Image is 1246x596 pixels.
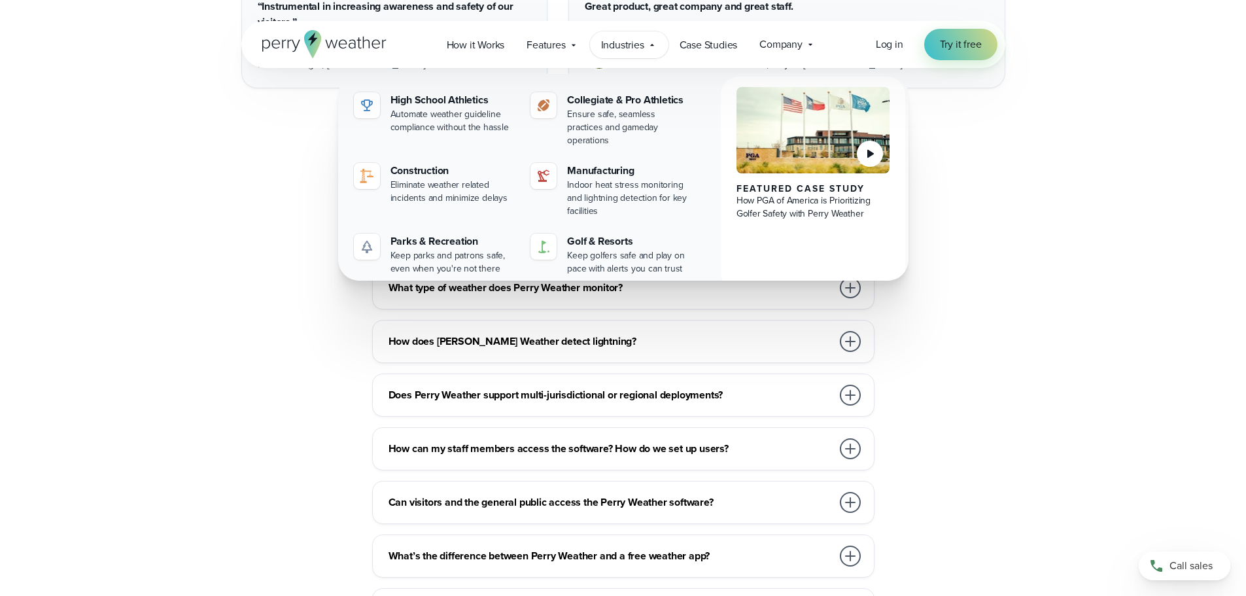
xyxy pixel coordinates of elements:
span: Industries [601,37,644,53]
span: Features [527,37,565,53]
img: mining-icon@2x.svg [536,168,551,184]
div: Construction [390,163,515,179]
h3: How can my staff members access the software? How do we set up users? [389,441,832,457]
a: How it Works [436,31,516,58]
div: Golf & Resorts [567,234,692,249]
a: construction perry weather Construction Eliminate weather related incidents and minimize delays [349,158,521,210]
img: proathletics-icon@2x-1.svg [536,97,551,113]
span: Call sales [1169,558,1213,574]
a: Collegiate & Pro Athletics Ensure safe, seamless practices and gameday operations [525,87,697,152]
a: PGA of America Featured Case Study How PGA of America is Prioritizing Golfer Safety with Perry We... [721,77,906,291]
h3: What type of weather does Perry Weather monitor? [389,280,832,296]
div: Parks & Recreation [390,234,515,249]
div: Indoor heat stress monitoring and lightning detection for key facilities [567,179,692,218]
h3: How does [PERSON_NAME] Weather detect lightning? [389,334,832,349]
div: Automate weather guideline compliance without the hassle [390,108,515,134]
span: Try it free [940,37,982,52]
h3: Does Perry Weather support multi-jurisdictional or regional deployments? [389,387,832,403]
div: High School Athletics [390,92,515,108]
h3: What’s the difference between Perry Weather and a free weather app? [389,548,832,564]
div: Keep parks and patrons safe, even when you're not there [390,249,515,275]
span: Case Studies [680,37,738,53]
div: Manufacturing [567,163,692,179]
img: parks-icon-grey.svg [359,239,375,254]
div: Keep golfers safe and play on pace with alerts you can trust [567,249,692,275]
img: PGA of America [736,87,890,173]
a: Parks & Recreation Keep parks and patrons safe, even when you're not there [349,228,521,281]
a: Try it free [924,29,997,60]
a: Log in [876,37,903,52]
a: Case Studies [668,31,749,58]
h3: Can visitors and the general public access the Perry Weather software? [389,495,832,510]
div: Featured Case Study [736,184,890,194]
img: golf-iconV2.svg [536,239,551,254]
span: Company [759,37,803,52]
div: How PGA of America is Prioritizing Golfer Safety with Perry Weather [736,194,890,220]
div: Collegiate & Pro Athletics [567,92,692,108]
a: Manufacturing Indoor heat stress monitoring and lightning detection for key facilities [525,158,697,223]
img: highschool-icon.svg [359,97,375,113]
a: High School Athletics Automate weather guideline compliance without the hassle [349,87,521,139]
div: Ensure safe, seamless practices and gameday operations [567,108,692,147]
img: construction perry weather [359,168,375,184]
span: How it Works [447,37,505,53]
a: Golf & Resorts Keep golfers safe and play on pace with alerts you can trust [525,228,697,281]
a: Call sales [1139,552,1230,580]
div: Eliminate weather related incidents and minimize delays [390,179,515,205]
